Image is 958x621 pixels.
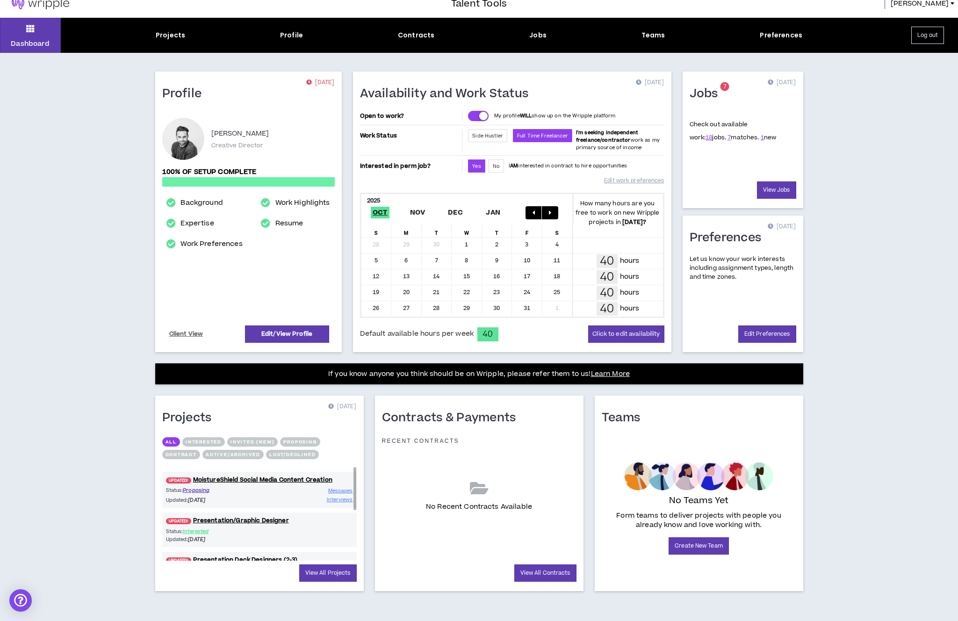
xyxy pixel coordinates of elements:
[168,326,205,342] a: Client View
[408,207,427,218] span: Nov
[211,128,269,139] p: [PERSON_NAME]
[622,218,646,226] b: [DATE] ?
[328,402,356,412] p: [DATE]
[690,120,777,142] p: Check out available work:
[162,437,180,447] button: All
[484,207,502,218] span: Jan
[266,450,319,459] button: Lost/Declined
[360,329,474,339] span: Default available hours per week
[512,223,542,237] div: F
[360,87,536,101] h1: Availability and Work Status
[509,162,627,170] p: I interested in contract to hire opportunities
[166,535,259,543] p: Updated:
[166,518,191,524] span: UPDATED!
[641,30,665,40] div: Teams
[591,369,630,379] a: Learn More
[11,39,50,49] p: Dashboard
[620,256,640,266] p: hours
[620,288,640,298] p: hours
[166,527,259,535] p: Status:
[706,133,712,142] a: 18
[162,476,357,484] a: UPDATED!MoistureShield Social Media Content Creation
[360,129,461,142] p: Work Status
[690,231,769,246] h1: Preferences
[576,129,660,151] span: work as my primary source of income
[520,112,532,119] strong: WILL
[398,30,434,40] div: Contracts
[604,173,664,189] a: Edit work preferences
[180,238,242,250] a: Work Preferences
[360,112,461,120] p: Open to work?
[245,325,329,343] a: Edit/View Profile
[482,223,512,237] div: T
[529,30,547,40] div: Jobs
[275,197,330,209] a: Work Highlights
[514,564,576,582] a: View All Contracts
[690,87,725,101] h1: Jobs
[166,486,259,494] p: Status:
[728,133,731,142] a: 7
[542,223,573,237] div: S
[367,196,381,205] b: 2025
[166,477,191,484] span: UPDATED!
[182,437,225,447] button: Interested
[760,30,802,40] div: Preferences
[275,218,303,229] a: Resume
[183,487,209,494] span: Proposing
[166,496,259,504] p: Updated:
[761,133,777,142] span: new
[162,167,335,177] p: 100% of setup complete
[452,223,482,237] div: W
[299,564,357,582] a: View All Projects
[162,516,357,525] a: UPDATED!Presentation/Graphic Designer
[162,411,219,426] h1: Projects
[768,222,796,231] p: [DATE]
[690,255,796,282] p: Let us know your work interests including assignment types, length and time zones.
[624,462,773,491] img: empty
[328,368,630,380] p: If you know anyone you think should be on Wripple, please refer them to us!
[493,163,500,170] span: No
[361,223,392,237] div: S
[472,163,481,170] span: Yes
[738,325,796,343] a: Edit Preferences
[720,82,729,91] sup: 7
[636,78,664,87] p: [DATE]
[327,495,353,504] a: Interviews
[328,487,353,494] span: Messages
[162,118,204,160] div: Chris H.
[202,450,264,459] button: Active/Archived
[761,133,764,142] a: 1
[162,450,200,459] button: Contract
[166,557,191,563] span: UPDATED!
[382,411,523,426] h1: Contracts & Payments
[306,78,334,87] p: [DATE]
[669,494,729,507] p: No Teams Yet
[180,197,223,209] a: Background
[605,511,792,530] p: Form teams to deliver projects with people you already know and love working with.
[472,132,503,139] span: Side Hustler
[723,83,727,91] span: 7
[180,218,214,229] a: Expertise
[706,133,726,142] span: jobs.
[183,528,209,535] span: Interested
[371,207,389,218] span: Oct
[494,112,615,120] p: My profile show up on the Wripple platform
[9,589,32,612] div: Open Intercom Messenger
[757,181,796,199] a: View Jobs
[211,141,264,150] p: Creative Director
[768,78,796,87] p: [DATE]
[426,502,532,512] p: No Recent Contracts Available
[328,486,353,495] a: Messages
[446,207,465,218] span: Dec
[602,411,648,426] h1: Teams
[620,272,640,282] p: hours
[188,497,205,504] i: [DATE]
[510,162,518,169] strong: AM
[360,159,461,173] p: Interested in perm job?
[156,30,185,40] div: Projects
[162,87,209,101] h1: Profile
[728,133,759,142] span: matches.
[391,223,422,237] div: M
[188,536,205,543] i: [DATE]
[227,437,278,447] button: Invited (new)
